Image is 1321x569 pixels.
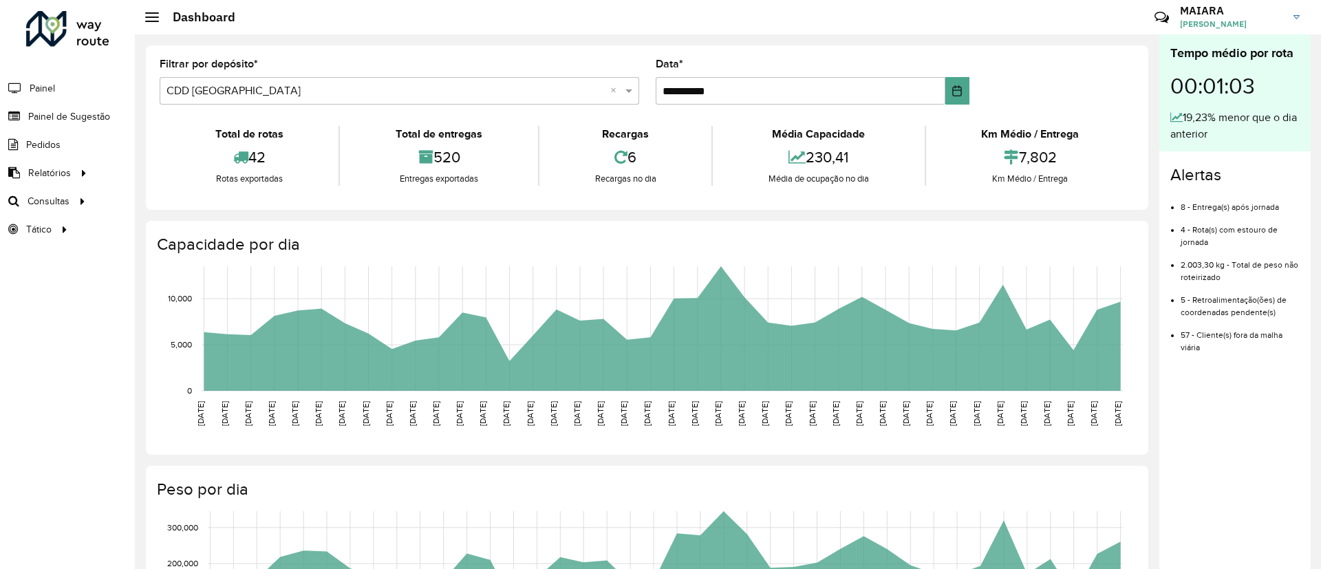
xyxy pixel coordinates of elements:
[716,172,921,186] div: Média de ocupação no dia
[28,194,69,208] span: Consultas
[478,401,487,426] text: [DATE]
[431,401,440,426] text: [DATE]
[1042,401,1051,426] text: [DATE]
[972,401,981,426] text: [DATE]
[855,401,863,426] text: [DATE]
[159,10,235,25] h2: Dashboard
[30,81,55,96] span: Painel
[187,386,192,395] text: 0
[1181,283,1300,319] li: 5 - Retroalimentação(ões) de coordenadas pendente(s)
[28,109,110,124] span: Painel de Sugestão
[526,401,535,426] text: [DATE]
[667,401,676,426] text: [DATE]
[163,172,335,186] div: Rotas exportadas
[26,138,61,152] span: Pedidos
[760,401,769,426] text: [DATE]
[619,401,628,426] text: [DATE]
[930,142,1131,172] div: 7,802
[1089,401,1098,426] text: [DATE]
[878,401,887,426] text: [DATE]
[690,401,699,426] text: [DATE]
[361,401,370,426] text: [DATE]
[157,235,1135,255] h4: Capacidade por dia
[26,222,52,237] span: Tático
[337,401,346,426] text: [DATE]
[656,56,683,72] label: Data
[290,401,299,426] text: [DATE]
[1019,401,1028,426] text: [DATE]
[948,401,957,426] text: [DATE]
[596,401,605,426] text: [DATE]
[160,56,258,72] label: Filtrar por depósito
[1170,109,1300,142] div: 19,23% menor que o dia anterior
[643,401,652,426] text: [DATE]
[343,126,534,142] div: Total de entregas
[167,523,198,532] text: 300,000
[549,401,558,426] text: [DATE]
[244,401,253,426] text: [DATE]
[196,401,205,426] text: [DATE]
[220,401,229,426] text: [DATE]
[314,401,323,426] text: [DATE]
[831,401,840,426] text: [DATE]
[1170,165,1300,185] h4: Alertas
[930,172,1131,186] div: Km Médio / Entrega
[343,142,534,172] div: 520
[543,142,708,172] div: 6
[543,126,708,142] div: Recargas
[385,401,394,426] text: [DATE]
[1180,4,1283,17] h3: MAIARA
[808,401,817,426] text: [DATE]
[1181,248,1300,283] li: 2.003,30 kg - Total de peso não roteirizado
[455,401,464,426] text: [DATE]
[1113,401,1122,426] text: [DATE]
[1181,191,1300,213] li: 8 - Entrega(s) após jornada
[157,480,1135,500] h4: Peso por dia
[996,401,1005,426] text: [DATE]
[1170,63,1300,109] div: 00:01:03
[945,77,969,105] button: Choose Date
[167,559,198,568] text: 200,000
[163,142,335,172] div: 42
[925,401,934,426] text: [DATE]
[572,401,581,426] text: [DATE]
[168,294,192,303] text: 10,000
[1147,3,1177,32] a: Contato Rápido
[408,401,417,426] text: [DATE]
[930,126,1131,142] div: Km Médio / Entrega
[543,172,708,186] div: Recargas no dia
[343,172,534,186] div: Entregas exportadas
[784,401,793,426] text: [DATE]
[1180,18,1283,30] span: [PERSON_NAME]
[1066,401,1075,426] text: [DATE]
[610,83,622,99] span: Clear all
[163,126,335,142] div: Total de rotas
[267,401,276,426] text: [DATE]
[737,401,746,426] text: [DATE]
[716,142,921,172] div: 230,41
[901,401,910,426] text: [DATE]
[171,340,192,349] text: 5,000
[28,166,71,180] span: Relatórios
[1181,319,1300,354] li: 57 - Cliente(s) fora da malha viária
[1181,213,1300,248] li: 4 - Rota(s) com estouro de jornada
[502,401,511,426] text: [DATE]
[1170,44,1300,63] div: Tempo médio por rota
[713,401,722,426] text: [DATE]
[716,126,921,142] div: Média Capacidade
